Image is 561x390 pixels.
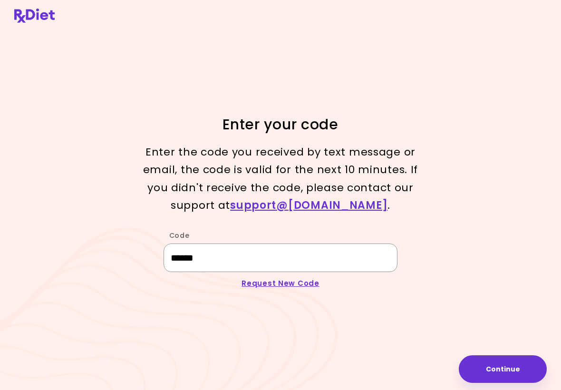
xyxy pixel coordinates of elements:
[139,143,422,214] p: Enter the code you received by text message or email, the code is valid for the next 10 minutes. ...
[230,198,387,213] a: support@[DOMAIN_NAME]
[139,115,422,134] h1: Enter your code
[14,9,55,23] img: RxDiet
[242,278,319,288] a: Request New Code
[459,355,547,383] button: Continue
[164,231,190,240] label: Code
